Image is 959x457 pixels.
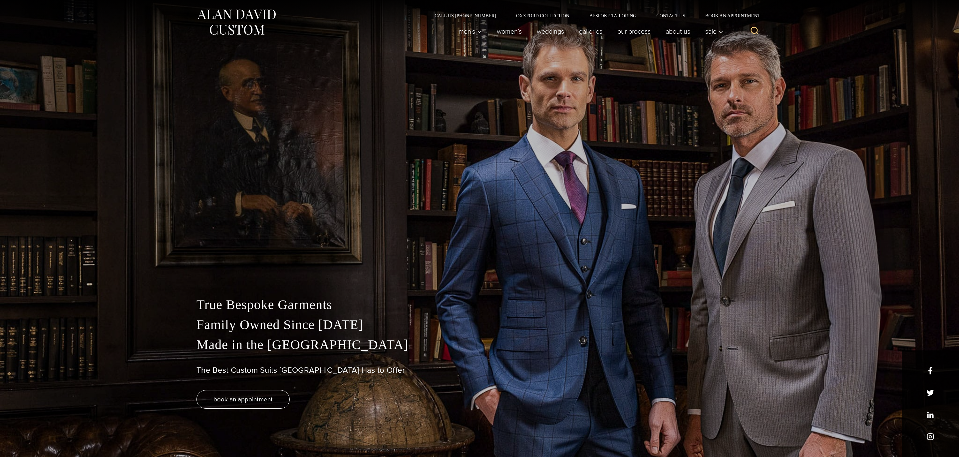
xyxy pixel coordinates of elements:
[529,25,572,38] a: weddings
[658,25,698,38] a: About Us
[425,13,763,18] nav: Secondary Navigation
[196,295,763,355] p: True Bespoke Garments Family Owned Since [DATE] Made in the [GEOGRAPHIC_DATA]
[927,389,934,396] a: x/twitter
[196,365,763,375] h1: The Best Custom Suits [GEOGRAPHIC_DATA] Has to Offer
[927,367,934,374] a: facebook
[927,433,934,440] a: instagram
[747,23,763,39] button: View Search Form
[196,390,290,409] a: book an appointment
[927,411,934,418] a: linkedin
[459,28,482,35] span: Men’s
[646,13,695,18] a: Contact Us
[506,13,579,18] a: Oxxford Collection
[705,28,723,35] span: Sale
[451,25,727,38] nav: Primary Navigation
[572,25,610,38] a: Galleries
[695,13,763,18] a: Book an Appointment
[489,25,529,38] a: Women’s
[425,13,506,18] a: Call Us [PHONE_NUMBER]
[196,7,276,37] img: Alan David Custom
[610,25,658,38] a: Our Process
[579,13,646,18] a: Bespoke Tailoring
[213,394,273,404] span: book an appointment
